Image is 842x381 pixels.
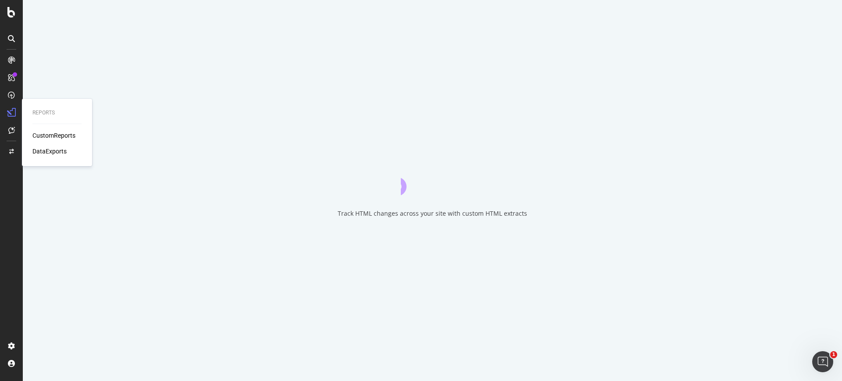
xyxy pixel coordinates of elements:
[32,147,67,156] a: DataExports
[401,164,464,195] div: animation
[812,351,833,372] iframe: Intercom live chat
[32,109,82,117] div: Reports
[830,351,837,358] span: 1
[32,131,75,140] a: CustomReports
[338,209,527,218] div: Track HTML changes across your site with custom HTML extracts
